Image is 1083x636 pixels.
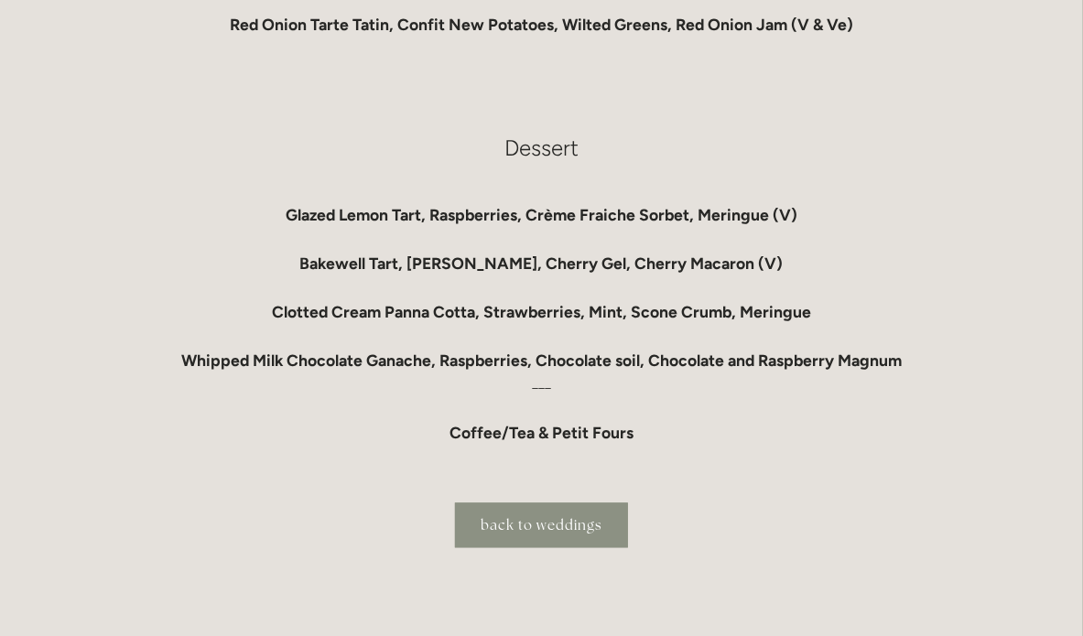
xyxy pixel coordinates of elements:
div: Coffee/Tea & Petit Fours [104,424,980,443]
div: Red Onion Tarte Tatin, Confit New Potatoes, Wilted Greens, Red Onion Jam (V & Ve) [104,15,980,34]
div: Whipped Milk Chocolate Ganache, Raspberries, Chocolate soil, Chocolate and Raspberry Magnum [104,351,980,371]
div: Dessert [104,136,980,161]
div: Clotted Cream Panna Cotta, Strawberries, Mint, Scone Crumb, Meringue [104,303,980,322]
div: ___ [104,375,980,394]
a: back to weddings [455,503,628,548]
div: Glazed Lemon Tart, Raspberries, Crème Fraiche Sorbet, Meringue (V) [104,206,980,225]
div: Bakewell Tart, [PERSON_NAME], Cherry Gel, Cherry Macaron (V) [104,254,980,274]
